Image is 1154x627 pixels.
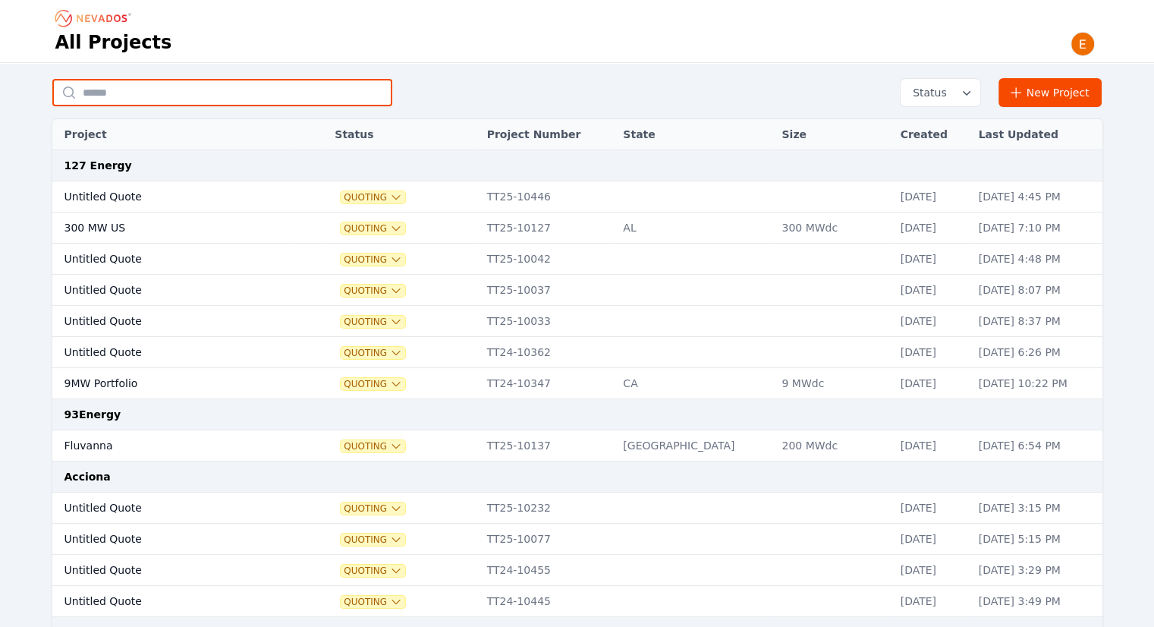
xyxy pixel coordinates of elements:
button: Quoting [341,565,405,577]
th: Project [52,119,290,150]
td: 93Energy [52,399,1102,430]
button: Status [901,79,980,106]
td: [DATE] [893,368,971,399]
tr: Untitled QuoteQuotingTT25-10037[DATE][DATE] 8:07 PM [52,275,1102,306]
td: Fluvanna [52,430,290,462]
td: Untitled Quote [52,306,290,337]
tr: Untitled QuoteQuotingTT25-10077[DATE][DATE] 5:15 PM [52,524,1102,555]
td: Untitled Quote [52,586,290,617]
td: [DATE] 8:37 PM [971,306,1102,337]
td: CA [615,368,774,399]
td: [GEOGRAPHIC_DATA] [615,430,774,462]
button: Quoting [341,222,405,235]
td: [DATE] [893,181,971,213]
button: Quoting [341,440,405,452]
th: Size [774,119,892,150]
td: [DATE] [893,493,971,524]
button: Quoting [341,596,405,608]
td: TT24-10445 [480,586,616,617]
button: Quoting [341,378,405,390]
td: [DATE] 3:15 PM [971,493,1102,524]
td: TT25-10232 [480,493,616,524]
th: Project Number [480,119,616,150]
tr: 300 MW USQuotingTT25-10127AL300 MWdc[DATE][DATE] 7:10 PM [52,213,1102,244]
td: [DATE] [893,213,971,244]
td: TT25-10033 [480,306,616,337]
td: TT25-10446 [480,181,616,213]
td: [DATE] 5:15 PM [971,524,1102,555]
tr: FluvannaQuotingTT25-10137[GEOGRAPHIC_DATA]200 MWdc[DATE][DATE] 6:54 PM [52,430,1102,462]
td: [DATE] [893,586,971,617]
td: 9 MWdc [774,368,892,399]
td: [DATE] 6:26 PM [971,337,1102,368]
td: [DATE] 4:45 PM [971,181,1102,213]
button: Quoting [341,534,405,546]
td: TT24-10455 [480,555,616,586]
td: 200 MWdc [774,430,892,462]
button: Quoting [341,503,405,515]
td: [DATE] 8:07 PM [971,275,1102,306]
span: Quoting [341,316,405,328]
td: TT25-10127 [480,213,616,244]
button: Quoting [341,285,405,297]
td: [DATE] 10:22 PM [971,368,1102,399]
th: Created [893,119,971,150]
tr: Untitled QuoteQuotingTT25-10042[DATE][DATE] 4:48 PM [52,244,1102,275]
th: Last Updated [971,119,1102,150]
td: [DATE] [893,555,971,586]
td: TT25-10077 [480,524,616,555]
td: [DATE] [893,275,971,306]
tr: 9MW PortfolioQuotingTT24-10347CA9 MWdc[DATE][DATE] 10:22 PM [52,368,1102,399]
tr: Untitled QuoteQuotingTT25-10033[DATE][DATE] 8:37 PM [52,306,1102,337]
td: AL [615,213,774,244]
tr: Untitled QuoteQuotingTT24-10362[DATE][DATE] 6:26 PM [52,337,1102,368]
td: TT24-10347 [480,368,616,399]
td: 300 MW US [52,213,290,244]
td: Untitled Quote [52,524,290,555]
tr: Untitled QuoteQuotingTT24-10445[DATE][DATE] 3:49 PM [52,586,1102,617]
td: TT24-10362 [480,337,616,368]
tr: Untitled QuoteQuotingTT25-10446[DATE][DATE] 4:45 PM [52,181,1102,213]
td: 300 MWdc [774,213,892,244]
td: [DATE] [893,337,971,368]
td: [DATE] [893,306,971,337]
tr: Untitled QuoteQuotingTT25-10232[DATE][DATE] 3:15 PM [52,493,1102,524]
th: State [615,119,774,150]
td: Untitled Quote [52,555,290,586]
td: TT25-10042 [480,244,616,275]
nav: Breadcrumb [55,6,136,30]
td: 127 Energy [52,150,1102,181]
td: [DATE] 3:29 PM [971,555,1102,586]
td: [DATE] 7:10 PM [971,213,1102,244]
td: [DATE] 4:48 PM [971,244,1102,275]
td: [DATE] 3:49 PM [971,586,1102,617]
td: Untitled Quote [52,244,290,275]
button: Quoting [341,347,405,359]
td: TT25-10137 [480,430,616,462]
td: 9MW Portfolio [52,368,290,399]
tr: Untitled QuoteQuotingTT24-10455[DATE][DATE] 3:29 PM [52,555,1102,586]
td: [DATE] [893,244,971,275]
span: Status [907,85,947,100]
button: Quoting [341,191,405,203]
td: Untitled Quote [52,275,290,306]
h1: All Projects [55,30,172,55]
a: New Project [998,78,1102,107]
td: Untitled Quote [52,181,290,213]
td: Untitled Quote [52,493,290,524]
td: [DATE] [893,524,971,555]
td: [DATE] 6:54 PM [971,430,1102,462]
th: Status [327,119,479,150]
button: Quoting [341,254,405,266]
td: Untitled Quote [52,337,290,368]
